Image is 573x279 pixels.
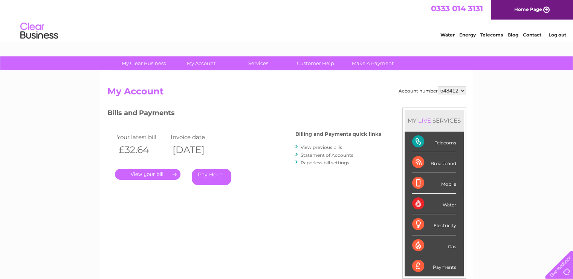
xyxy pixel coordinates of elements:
[295,131,381,137] h4: Billing and Payments quick links
[412,152,456,173] div: Broadband
[431,4,483,13] a: 0333 014 3131
[459,32,476,38] a: Energy
[548,32,566,38] a: Log out
[399,86,466,95] div: Account number
[301,144,342,150] a: View previous bills
[342,56,404,70] a: Make A Payment
[115,132,169,142] td: Your latest bill
[107,86,466,100] h2: My Account
[523,32,541,38] a: Contact
[412,214,456,235] div: Electricity
[417,117,432,124] div: LIVE
[412,256,456,276] div: Payments
[227,56,289,70] a: Services
[169,142,223,158] th: [DATE]
[169,132,223,142] td: Invoice date
[301,152,353,158] a: Statement of Accounts
[115,169,180,180] a: .
[113,56,175,70] a: My Clear Business
[284,56,347,70] a: Customer Help
[405,110,464,131] div: MY SERVICES
[192,169,231,185] a: Pay Here
[412,194,456,214] div: Water
[107,108,381,121] h3: Bills and Payments
[20,20,58,42] img: logo.png
[301,160,349,165] a: Paperless bill settings
[507,32,518,38] a: Blog
[109,4,465,36] div: Clear Business is a trading name of Verastar Limited (registered in [GEOGRAPHIC_DATA] No. 3667643...
[412,173,456,194] div: Mobile
[115,142,169,158] th: £32.64
[440,32,455,38] a: Water
[170,56,232,70] a: My Account
[412,235,456,256] div: Gas
[412,132,456,152] div: Telecoms
[480,32,503,38] a: Telecoms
